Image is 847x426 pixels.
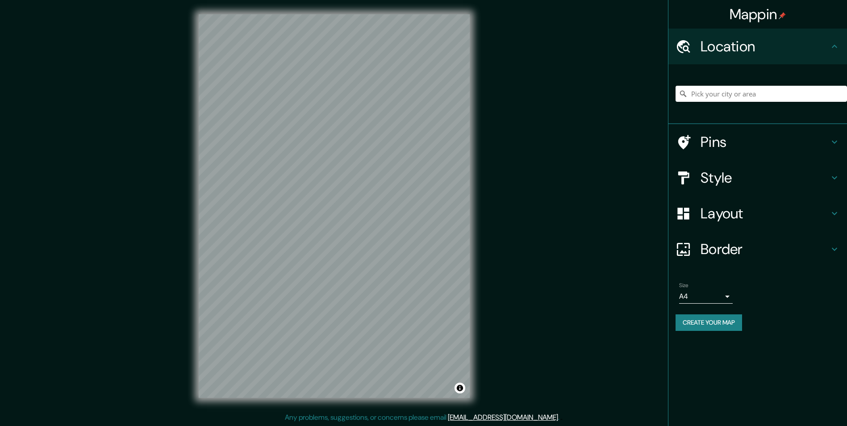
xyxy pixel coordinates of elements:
[676,314,742,331] button: Create your map
[199,14,470,398] canvas: Map
[701,169,829,187] h4: Style
[730,5,786,23] h4: Mappin
[668,231,847,267] div: Border
[559,412,561,423] div: .
[285,412,559,423] p: Any problems, suggestions, or concerns please email .
[668,160,847,196] div: Style
[668,29,847,64] div: Location
[676,86,847,102] input: Pick your city or area
[701,240,829,258] h4: Border
[561,412,563,423] div: .
[779,12,786,19] img: pin-icon.png
[668,196,847,231] div: Layout
[455,383,465,393] button: Toggle attribution
[448,413,558,422] a: [EMAIL_ADDRESS][DOMAIN_NAME]
[701,205,829,222] h4: Layout
[679,289,733,304] div: A4
[679,282,688,289] label: Size
[668,124,847,160] div: Pins
[701,38,829,55] h4: Location
[701,133,829,151] h4: Pins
